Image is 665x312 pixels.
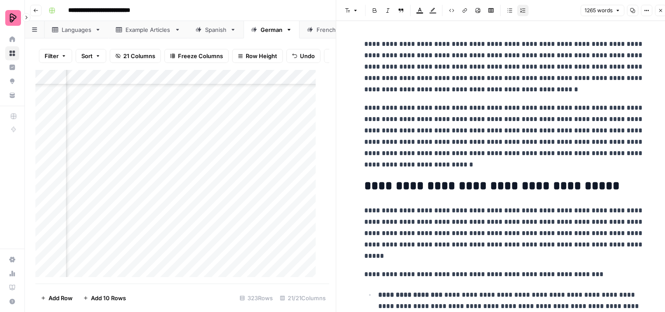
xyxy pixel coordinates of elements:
[76,49,106,63] button: Sort
[91,294,126,302] span: Add 10 Rows
[236,291,276,305] div: 323 Rows
[178,52,223,60] span: Freeze Columns
[5,267,19,281] a: Usage
[5,60,19,74] a: Insights
[123,52,155,60] span: 21 Columns
[261,25,282,34] div: German
[244,21,299,38] a: German
[125,25,171,34] div: Example Articles
[581,5,624,16] button: 1265 words
[286,49,320,63] button: Undo
[5,10,21,26] img: Preply Logo
[232,49,283,63] button: Row Height
[39,49,72,63] button: Filter
[45,52,59,60] span: Filter
[62,25,91,34] div: Languages
[246,52,277,60] span: Row Height
[188,21,244,38] a: Spanish
[299,21,353,38] a: French
[49,294,73,302] span: Add Row
[81,52,93,60] span: Sort
[317,25,336,34] div: French
[5,295,19,309] button: Help + Support
[276,291,329,305] div: 21/21 Columns
[5,32,19,46] a: Home
[585,7,613,14] span: 1265 words
[205,25,226,34] div: Spanish
[35,291,78,305] button: Add Row
[5,7,19,29] button: Workspace: Preply
[300,52,315,60] span: Undo
[5,46,19,60] a: Browse
[164,49,229,63] button: Freeze Columns
[5,88,19,102] a: Your Data
[78,291,131,305] button: Add 10 Rows
[5,74,19,88] a: Opportunities
[108,21,188,38] a: Example Articles
[5,253,19,267] a: Settings
[45,21,108,38] a: Languages
[110,49,161,63] button: 21 Columns
[5,281,19,295] a: Learning Hub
